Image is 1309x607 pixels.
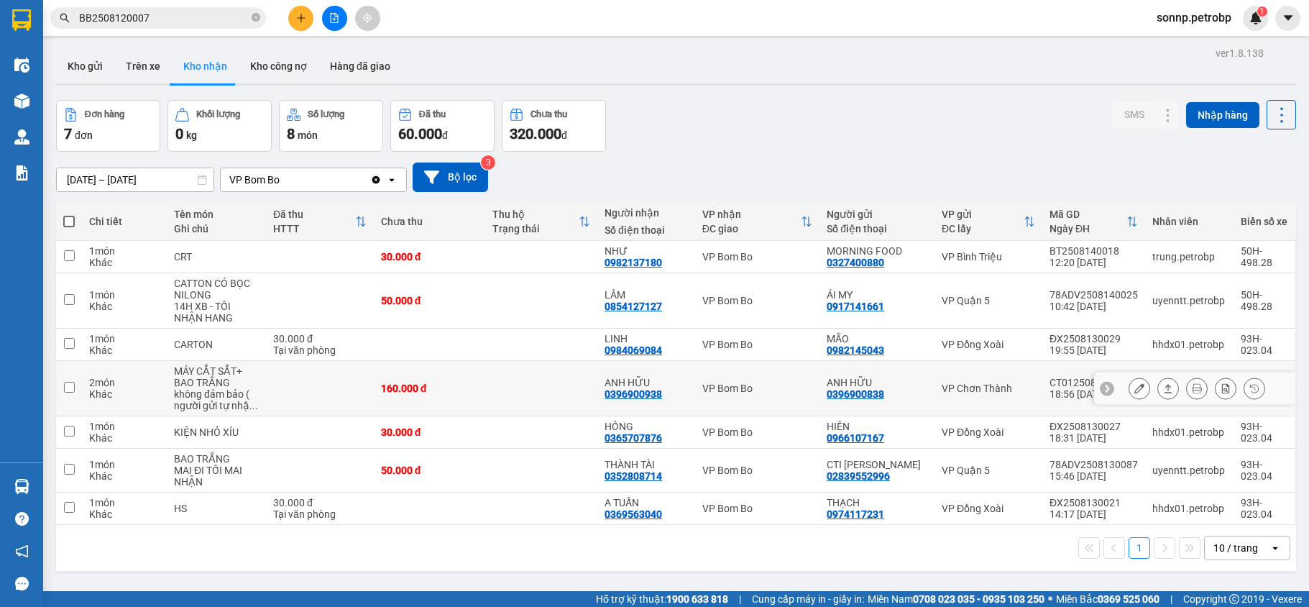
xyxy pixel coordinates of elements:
div: 30.000 đ [381,251,479,263]
div: VP Bom Bo [702,251,812,263]
div: Khác [89,432,160,444]
button: Kho công nợ [239,49,318,83]
div: 12:20 [DATE] [1050,257,1138,268]
div: Mã GD [1050,209,1126,220]
span: copyright [1229,594,1239,604]
div: Khác [89,257,160,268]
div: VP Bom Bo [702,339,812,350]
button: Chưa thu320.000đ [502,100,606,152]
div: BAO TRẮNG [174,453,259,465]
div: Số điện thoại [827,223,927,234]
button: Kho nhận [172,49,239,83]
div: LINH [605,333,688,344]
div: 0984069084 [605,344,662,356]
div: 0854127127 [605,301,662,312]
img: logo-vxr [12,9,31,31]
div: hhdx01.petrobp [1152,426,1226,438]
div: HTTT [273,223,355,234]
div: A TUẤN [605,497,688,508]
div: 10 / trang [1213,541,1258,555]
button: Hàng đã giao [318,49,402,83]
div: THẠCH [827,497,927,508]
div: 30.000 đ [273,333,367,344]
th: Toggle SortBy [485,203,597,241]
div: 15:46 [DATE] [1050,470,1138,482]
button: Khối lượng0kg [167,100,272,152]
div: Tại văn phòng [273,508,367,520]
div: 30.000 đ [381,426,479,438]
div: trung.petrobp [1152,251,1226,263]
div: Chi tiết [89,216,160,227]
strong: 0369 525 060 [1098,593,1159,605]
div: MÃO [827,333,927,344]
div: VP Đồng Xoài [942,503,1035,514]
div: Số điện thoại [605,224,688,236]
div: THÀNH TÀI [605,459,688,470]
button: Kho gửi [56,49,114,83]
span: Miền Bắc [1056,591,1159,607]
div: VP gửi [942,209,1024,220]
div: 0396900838 [827,388,884,400]
div: Đơn hàng [85,109,124,119]
th: Toggle SortBy [934,203,1042,241]
div: không đảm bảo ( người gửi tự nhận hàng tại bombo )gửi và nhận cùng 1 ng đã xác nhận với khách [174,388,259,411]
th: Toggle SortBy [1042,203,1145,241]
div: VP Đồng Xoài [942,426,1035,438]
input: Select a date range. [57,168,213,191]
img: warehouse-icon [14,58,29,73]
div: VP Bình Triệu [942,251,1035,263]
div: Đã thu [419,109,446,119]
div: 1 món [89,497,160,508]
span: 60.000 [398,125,442,142]
div: Số lượng [308,109,344,119]
span: | [739,591,741,607]
span: question-circle [15,512,29,526]
div: ver 1.8.138 [1216,45,1264,61]
div: 1 món [89,421,160,432]
div: BT2508140018 [1050,245,1138,257]
sup: 1 [1257,6,1267,17]
div: CARTON [174,339,259,350]
span: ⚪️ [1048,596,1052,602]
div: 14H XB - TỐI NHẬN HANG [174,301,259,324]
div: CT012508130011 [1050,377,1138,388]
div: NHƯ [605,245,688,257]
div: MÁY CẮT SẮT+ BAO TRẮNG [174,365,259,388]
div: 0352808714 [605,470,662,482]
div: hhdx01.petrobp [1152,339,1226,350]
span: kg [186,129,197,141]
span: plus [296,13,306,23]
div: 10:42 [DATE] [1050,301,1138,312]
div: 02839552996 [827,470,890,482]
div: Khác [89,344,160,356]
div: 93H-023.04 [1241,421,1287,444]
button: Đơn hàng7đơn [56,100,160,152]
span: close-circle [252,13,260,22]
div: CTI QUANG TƯỜNG [827,459,927,470]
div: Khối lượng [196,109,240,119]
div: 78ADV2508130087 [1050,459,1138,470]
div: 0982137180 [605,257,662,268]
div: 50.000 đ [381,295,479,306]
button: caret-down [1275,6,1300,31]
div: 18:56 [DATE] [1050,388,1138,400]
div: HIỀN [827,421,927,432]
span: đ [442,129,448,141]
div: Khác [89,388,160,400]
span: Miền Nam [868,591,1044,607]
div: MORNING FOOD [827,245,927,257]
div: Khác [89,470,160,482]
div: VP Chơn Thành [942,383,1035,394]
div: Ngày ĐH [1050,223,1126,234]
div: HS [174,503,259,514]
div: 50.000 đ [381,465,479,476]
div: 50H-498.28 [1241,245,1287,268]
img: warehouse-icon [14,479,29,494]
div: VP Bom Bo [702,426,812,438]
div: HỒNG [605,421,688,432]
button: Bộ lọc [413,163,488,192]
div: 19:55 [DATE] [1050,344,1138,356]
div: Tại văn phòng [273,344,367,356]
button: Nhập hàng [1186,102,1259,128]
div: 1 món [89,289,160,301]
